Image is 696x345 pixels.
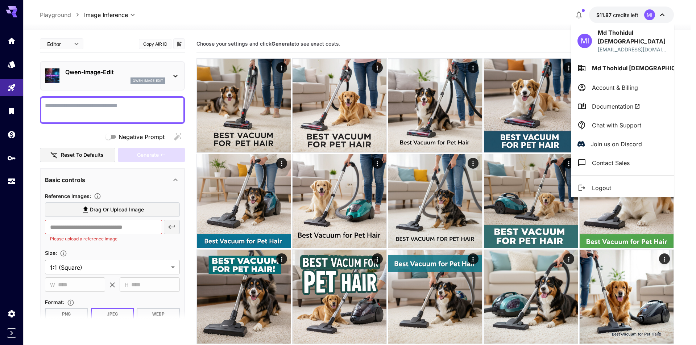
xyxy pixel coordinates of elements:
[598,28,667,46] p: Md Thohidul [DEMOGRAPHIC_DATA]
[571,58,674,78] button: Md Thohidul [DEMOGRAPHIC_DATA]
[598,46,667,53] div: touhid@dfixing.com
[592,121,641,130] p: Chat with Support
[592,102,640,111] span: Documentation
[598,46,667,53] p: [EMAIL_ADDRESS][DOMAIN_NAME]
[577,34,592,48] div: MI
[591,140,642,148] p: Join us on Discord
[592,83,638,92] p: Account & Billing
[592,184,611,192] p: Logout
[592,159,630,167] p: Contact Sales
